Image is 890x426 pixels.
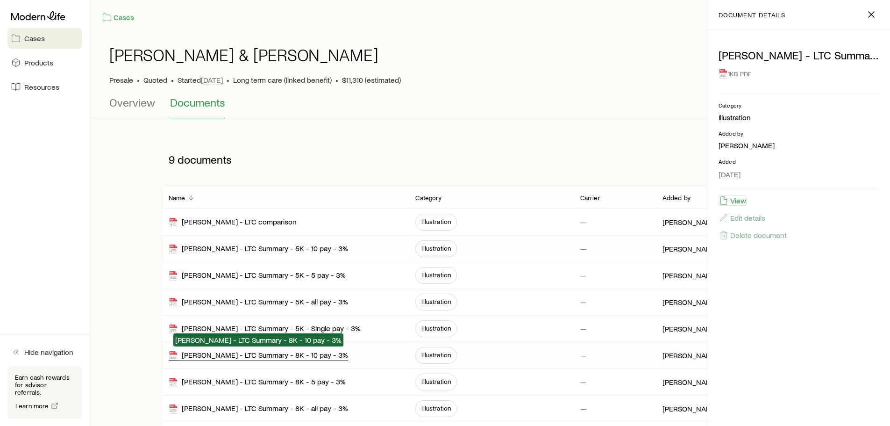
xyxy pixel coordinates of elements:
button: View [719,195,747,206]
p: — [580,377,586,387]
span: Illustration [421,325,451,332]
p: Category [415,194,441,202]
p: — [580,217,586,227]
p: — [580,404,586,413]
p: Earn cash rewards for advisor referrals. [15,374,75,396]
span: Illustration [421,404,451,412]
p: — [580,244,586,253]
p: Added by [719,130,879,137]
button: Edit details [719,213,766,223]
p: Presale [109,75,133,85]
a: Cases [7,28,82,49]
p: Name [169,194,185,202]
p: [PERSON_NAME] [662,351,719,360]
span: Learn more [15,403,49,409]
p: [PERSON_NAME] [662,217,719,227]
span: 9 [169,153,175,166]
div: 1KB PDF [719,65,879,82]
p: — [580,324,586,333]
span: [DATE] [201,75,223,85]
p: [PERSON_NAME] [719,141,879,150]
div: [PERSON_NAME] - LTC Summary - 5K - Single pay - 3% [169,324,361,334]
span: Illustration [421,271,451,279]
p: [PERSON_NAME] [662,404,719,413]
span: Illustration [421,298,451,305]
p: Category [719,101,879,109]
a: Resources [7,77,82,97]
p: Added by [662,194,691,202]
p: [PERSON_NAME] [662,297,719,307]
p: — [580,297,586,307]
div: [PERSON_NAME] - LTC Summary - 5K - all pay - 3% [169,297,348,308]
div: [PERSON_NAME] - LTC Summary - 8K - 5 pay - 3% [169,377,346,388]
p: Started [178,75,223,85]
span: Documents [170,96,225,109]
a: Products [7,52,82,73]
span: • [137,75,140,85]
p: [PERSON_NAME] [662,271,719,280]
a: Cases [102,12,135,23]
p: [PERSON_NAME] [662,244,719,253]
span: Hide navigation [24,347,73,357]
span: • [335,75,338,85]
div: Case details tabs [109,96,871,118]
p: [PERSON_NAME] - LTC Summary - 5K - 10 pay - 3% [719,49,879,62]
div: [PERSON_NAME] - LTC Summary - 8K - all pay - 3% [169,404,348,414]
span: Resources [24,82,59,92]
div: [PERSON_NAME] - LTC comparison [169,217,297,228]
p: — [580,271,586,280]
span: Illustration [421,245,451,252]
div: [PERSON_NAME] - LTC Summary - 8K - 10 pay - 3% [169,350,348,361]
span: documents [178,153,232,166]
span: Products [24,58,53,67]
span: Long term care (linked benefit) [233,75,332,85]
p: document details [719,11,785,19]
div: [PERSON_NAME] - LTC Summary - 5K - 5 pay - 3% [169,270,346,281]
span: [DATE] [719,170,740,179]
span: Quoted [143,75,167,85]
p: Added [719,158,879,165]
div: Earn cash rewards for advisor referrals.Learn more [7,366,82,419]
p: [PERSON_NAME] [662,324,719,333]
p: — [580,351,586,360]
span: Illustration [421,218,451,225]
h1: [PERSON_NAME] & [PERSON_NAME] [109,45,378,64]
p: [PERSON_NAME] [662,377,719,387]
button: Hide navigation [7,342,82,362]
span: Illustration [421,351,451,359]
span: Illustration [421,378,451,385]
span: • [227,75,229,85]
p: Illustration [719,113,879,122]
div: [PERSON_NAME] - LTC Summary - 5K - 10 pay - 3% [169,244,348,254]
span: $11,310 (estimated) [342,75,401,85]
span: Cases [24,34,45,43]
p: Carrier [580,194,600,202]
span: Overview [109,96,155,109]
span: • [171,75,174,85]
button: Delete document [719,230,787,240]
